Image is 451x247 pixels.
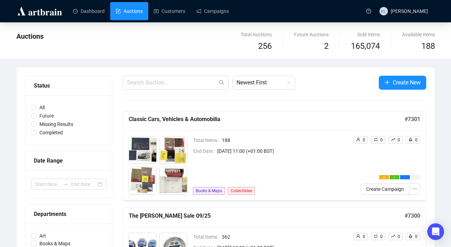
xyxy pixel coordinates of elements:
span: End Date [193,147,217,155]
div: Future Auctions [294,31,329,38]
span: Books & Maps [193,187,225,195]
span: Total Items [193,233,222,241]
input: Start date [35,180,60,188]
span: 0 [398,234,400,239]
input: End date [71,180,96,188]
a: Classic Cars, Vehicles & Automobilia#7301Total Items188End Date[DATE] 11:00 (+01:00 BST)Books & M... [123,111,426,201]
img: 3_1.jpg [129,167,156,194]
span: warning [383,176,385,179]
span: Auctions [16,32,44,40]
span: rise [391,234,395,238]
span: search [219,80,225,85]
div: Departments [34,210,104,218]
a: Auctions [116,2,143,20]
h5: # 7301 [405,115,420,123]
span: to [63,181,68,187]
span: Collectibles [228,187,255,195]
span: Future [37,112,57,120]
span: Newest First [236,76,291,89]
span: ellipsis [404,176,406,179]
span: swap-right [63,181,68,187]
div: Date Range [34,156,104,165]
span: 362 [222,233,347,241]
a: Campaigns [196,2,229,20]
span: question-circle [366,9,371,14]
span: 0 [380,234,383,239]
span: [PERSON_NAME] [391,8,428,14]
img: 2_1.jpg [160,136,187,164]
span: 0 [363,234,365,239]
span: user [356,234,360,238]
span: 188 [222,136,347,144]
span: 0 [415,234,418,239]
span: 0 [380,137,383,142]
div: Available Items [402,31,435,38]
h5: # 7300 [405,212,420,220]
div: Open Intercom Messenger [427,223,444,240]
a: Customers [154,2,185,20]
span: rocket [408,234,413,238]
span: 0 [363,137,365,142]
span: ellipsis [412,186,417,191]
span: KL [381,7,386,15]
span: All [37,104,47,111]
span: Create New [393,78,421,87]
span: plus [384,80,390,85]
span: Missing Results [37,120,76,128]
span: retweet [374,234,378,238]
span: Total Items [193,136,222,144]
span: 2 [324,41,329,51]
h5: Classic Cars, Vehicles & Automobilia [129,115,405,123]
span: 256 [258,41,272,51]
span: 165,074 [351,40,380,53]
div: Sold Items [351,31,380,38]
input: Search Auction... [127,78,218,87]
a: Dashboard [73,2,105,20]
span: Art [37,232,49,240]
span: Create Campaign [366,185,404,193]
h5: The [PERSON_NAME] Sale 09/25 [129,212,405,220]
span: 0 [398,137,400,142]
button: Create Campaign [361,184,409,195]
span: 188 [421,41,435,51]
span: [DATE] 11:00 (+01:00 BST) [217,147,347,155]
img: 1_1.jpg [129,136,156,164]
button: Create New [379,76,426,90]
span: check [393,176,396,179]
span: Completed [37,129,66,136]
span: user [356,137,360,142]
div: Status [34,81,104,90]
img: logo [16,6,63,17]
span: retweet [374,137,378,142]
span: rocket [408,137,413,142]
span: 0 [415,137,418,142]
img: 4_1.jpg [160,167,187,194]
div: Total Auctions [241,31,272,38]
span: rise [391,137,395,142]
